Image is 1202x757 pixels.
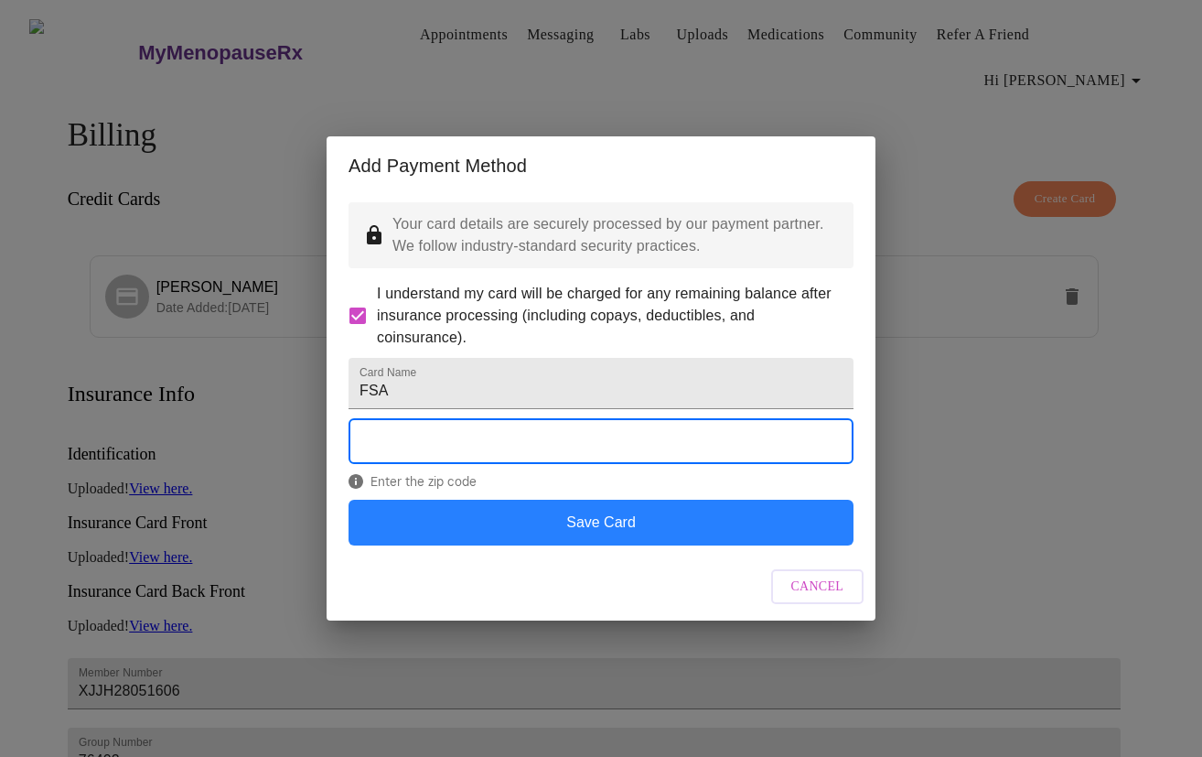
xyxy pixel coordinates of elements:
button: Cancel [771,569,864,605]
span: Cancel [791,576,844,599]
button: Save Card [349,500,853,546]
h2: Add Payment Method [349,151,853,180]
p: Your card details are securely processed by our payment partner. We follow industry-standard secu... [392,213,839,257]
span: I understand my card will be charged for any remaining balance after insurance processing (includ... [377,283,839,349]
span: Enter the zip code [349,474,853,489]
iframe: Secure Credit Card Form [349,419,853,463]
